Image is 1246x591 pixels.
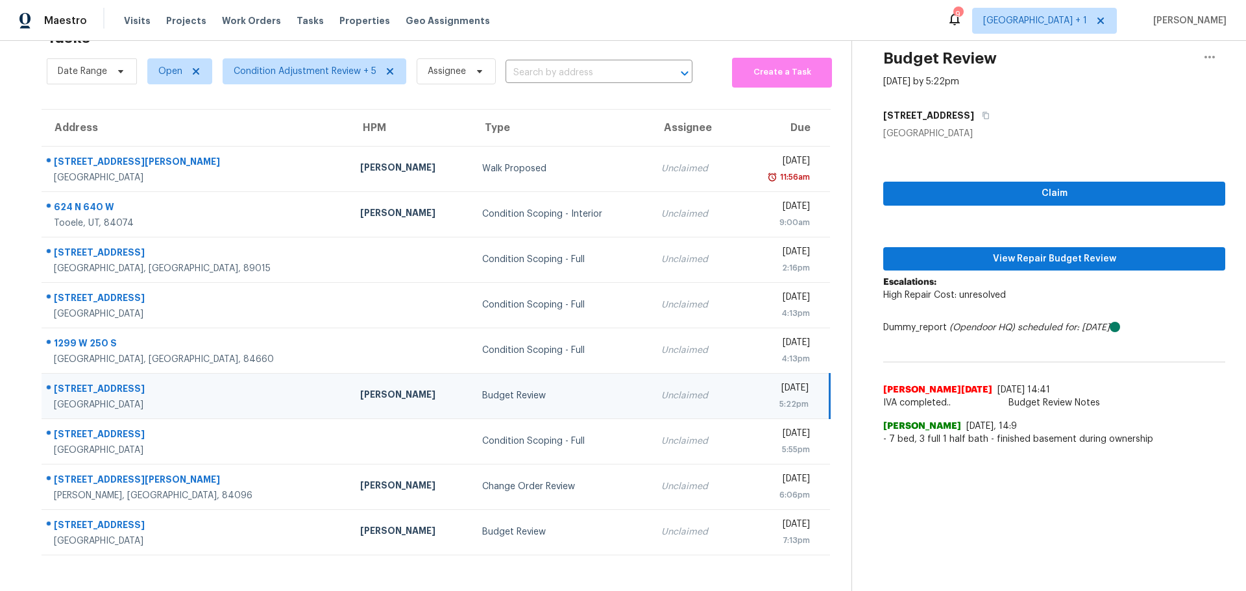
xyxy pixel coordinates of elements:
[883,127,1225,140] div: [GEOGRAPHIC_DATA]
[1018,323,1110,332] i: scheduled for: [DATE]
[747,245,810,261] div: [DATE]
[883,291,1006,300] span: High Repair Cost: unresolved
[54,398,339,411] div: [GEOGRAPHIC_DATA]
[482,435,641,448] div: Condition Scoping - Full
[747,261,810,274] div: 2:16pm
[54,353,339,366] div: [GEOGRAPHIC_DATA], [GEOGRAPHIC_DATA], 84660
[747,216,810,229] div: 9:00am
[966,422,1017,431] span: [DATE], 14:9
[54,155,339,171] div: [STREET_ADDRESS][PERSON_NAME]
[747,398,809,411] div: 5:22pm
[747,443,810,456] div: 5:55pm
[747,291,810,307] div: [DATE]
[54,291,339,308] div: [STREET_ADDRESS]
[44,14,87,27] span: Maestro
[54,200,339,217] div: 624 N 640 W
[997,385,1050,394] span: [DATE] 14:41
[54,217,339,230] div: Tooele, UT, 84074
[883,433,1225,446] span: - 7 bed, 3 full 1 half bath - finished basement during ownership
[747,307,810,320] div: 4:13pm
[894,186,1215,202] span: Claim
[661,389,726,402] div: Unclaimed
[894,251,1215,267] span: View Repair Budget Review
[482,344,641,357] div: Condition Scoping - Full
[949,323,1015,332] i: (Opendoor HQ)
[297,16,324,25] span: Tasks
[732,58,832,88] button: Create a Task
[747,534,810,547] div: 7:13pm
[747,518,810,534] div: [DATE]
[54,473,339,489] div: [STREET_ADDRESS][PERSON_NAME]
[54,444,339,457] div: [GEOGRAPHIC_DATA]
[747,381,809,398] div: [DATE]
[339,14,390,27] span: Properties
[883,396,1225,409] span: IVA completed..
[661,480,726,493] div: Unclaimed
[953,8,962,21] div: 9
[974,104,992,127] button: Copy Address
[661,253,726,266] div: Unclaimed
[54,489,339,502] div: [PERSON_NAME], [GEOGRAPHIC_DATA], 84096
[506,63,656,83] input: Search by address
[983,14,1087,27] span: [GEOGRAPHIC_DATA] + 1
[883,109,974,122] h5: [STREET_ADDRESS]
[360,161,461,177] div: [PERSON_NAME]
[482,298,641,311] div: Condition Scoping - Full
[360,388,461,404] div: [PERSON_NAME]
[661,298,726,311] div: Unclaimed
[234,65,376,78] span: Condition Adjustment Review + 5
[47,31,90,44] h2: Tasks
[747,200,810,216] div: [DATE]
[54,428,339,444] div: [STREET_ADDRESS]
[360,524,461,540] div: [PERSON_NAME]
[54,382,339,398] div: [STREET_ADDRESS]
[482,389,641,402] div: Budget Review
[747,154,810,171] div: [DATE]
[42,110,350,146] th: Address
[124,14,151,27] span: Visits
[739,65,825,80] span: Create a Task
[747,336,810,352] div: [DATE]
[54,518,339,535] div: [STREET_ADDRESS]
[661,344,726,357] div: Unclaimed
[676,64,694,82] button: Open
[747,488,810,501] div: 6:06pm
[428,65,466,78] span: Assignee
[737,110,830,146] th: Due
[482,208,641,221] div: Condition Scoping - Interior
[661,525,726,538] div: Unclaimed
[747,427,810,443] div: [DATE]
[222,14,281,27] span: Work Orders
[883,182,1225,206] button: Claim
[54,308,339,320] div: [GEOGRAPHIC_DATA]
[767,171,777,184] img: Overdue Alarm Icon
[406,14,490,27] span: Geo Assignments
[482,525,641,538] div: Budget Review
[54,337,339,353] div: 1299 W 250 S
[661,162,726,175] div: Unclaimed
[482,480,641,493] div: Change Order Review
[651,110,737,146] th: Assignee
[54,262,339,275] div: [GEOGRAPHIC_DATA], [GEOGRAPHIC_DATA], 89015
[350,110,472,146] th: HPM
[360,479,461,495] div: [PERSON_NAME]
[360,206,461,223] div: [PERSON_NAME]
[482,253,641,266] div: Condition Scoping - Full
[661,435,726,448] div: Unclaimed
[54,171,339,184] div: [GEOGRAPHIC_DATA]
[166,14,206,27] span: Projects
[54,535,339,548] div: [GEOGRAPHIC_DATA]
[883,420,961,433] span: [PERSON_NAME]
[158,65,182,78] span: Open
[883,278,936,287] b: Escalations:
[883,52,997,65] h2: Budget Review
[1148,14,1227,27] span: [PERSON_NAME]
[883,75,959,88] div: [DATE] by 5:22pm
[883,383,992,396] span: [PERSON_NAME][DATE]
[747,352,810,365] div: 4:13pm
[472,110,651,146] th: Type
[777,171,810,184] div: 11:56am
[883,321,1225,334] div: Dummy_report
[661,208,726,221] div: Unclaimed
[883,247,1225,271] button: View Repair Budget Review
